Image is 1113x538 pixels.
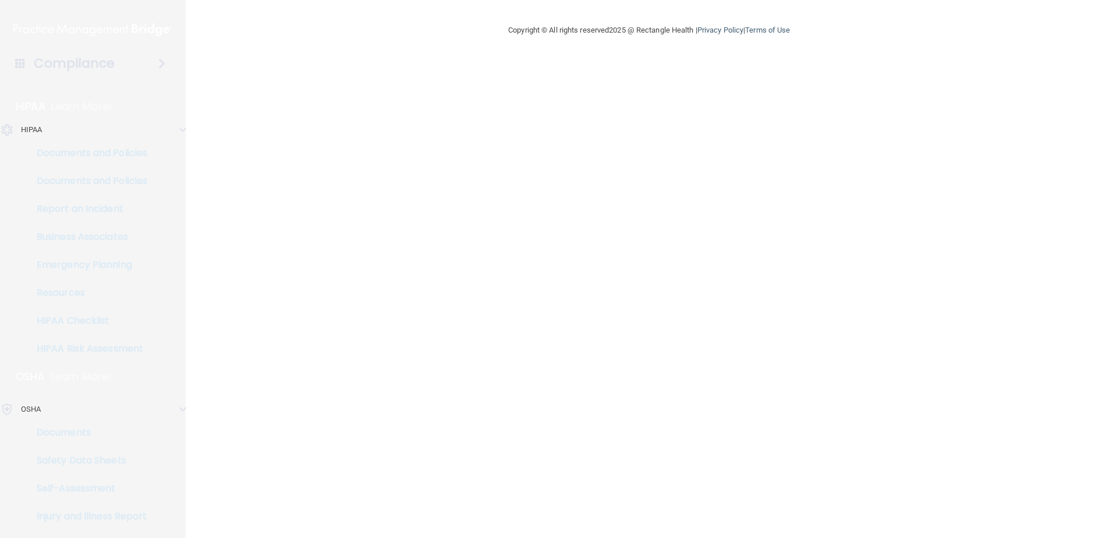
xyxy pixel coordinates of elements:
p: HIPAA Checklist [8,315,166,327]
p: Learn More! [51,100,113,114]
img: PMB logo [13,18,172,41]
p: Safety Data Sheets [8,455,166,466]
p: Business Associates [8,231,166,243]
a: Privacy Policy [697,26,743,34]
p: Self-Assessment [8,483,166,494]
p: OSHA [16,370,45,384]
a: Terms of Use [745,26,790,34]
p: Injury and Illness Report [8,511,166,522]
p: HIPAA [21,123,42,137]
p: Learn More! [51,370,112,384]
p: HIPAA Risk Assessment [8,343,166,355]
div: Copyright © All rights reserved 2025 @ Rectangle Health | | [437,12,862,49]
p: Documents and Policies [8,175,166,187]
p: Report an Incident [8,203,166,215]
p: Emergency Planning [8,259,166,271]
p: Resources [8,287,166,299]
p: OSHA [21,402,41,416]
h4: Compliance [34,55,115,72]
p: Documents [8,427,166,438]
p: HIPAA [16,100,45,114]
p: Documents and Policies [8,147,166,159]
